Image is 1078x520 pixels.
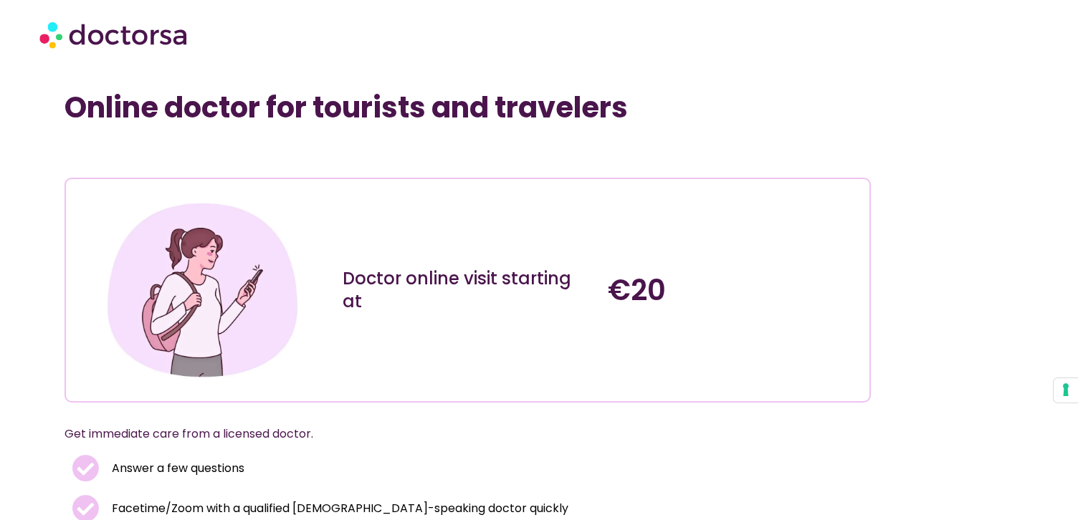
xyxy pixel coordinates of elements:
[65,90,871,125] h1: Online doctor for tourists and travelers
[1054,378,1078,403] button: Your consent preferences for tracking technologies
[108,499,568,519] span: Facetime/Zoom with a qualified [DEMOGRAPHIC_DATA]-speaking doctor quickly
[608,273,859,307] h4: €20
[108,458,244,478] span: Answer a few questions
[65,424,836,444] p: Get immediate care from a licensed doctor.
[343,267,593,313] div: Doctor online visit starting at
[102,190,302,390] img: Illustration depicting a young woman in a casual outfit, engaged with her smartphone. She has a p...
[72,146,287,163] iframe: Customer reviews powered by Trustpilot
